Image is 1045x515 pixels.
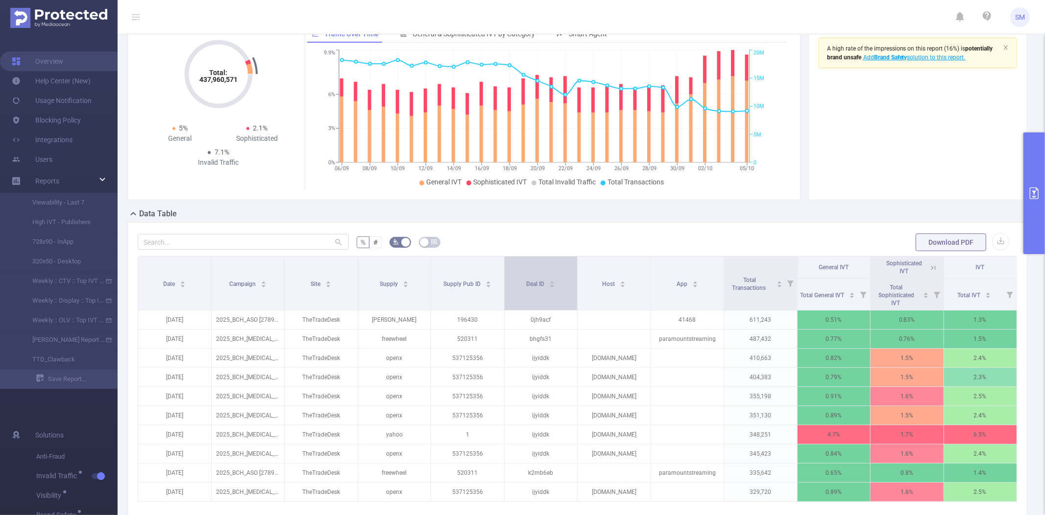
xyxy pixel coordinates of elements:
div: Sort [849,291,855,297]
p: 4.7% [798,425,871,444]
span: # [373,238,378,246]
a: Weekly :: OLV :: Top IVT Domains [20,310,106,330]
p: 1.6% [871,387,944,406]
p: [DOMAIN_NAME] [578,425,651,444]
p: 1.7% [871,425,944,444]
p: [DOMAIN_NAME] [578,387,651,406]
a: Reports [35,171,59,191]
tspan: 14/09 [447,165,461,172]
a: 320x50 - Desktop [20,252,106,271]
a: Weekly :: Display :: Top IVT Domains [20,291,106,310]
a: Save Report... [36,369,118,389]
a: Viewability - Last 7 [20,193,106,212]
span: Solutions [35,425,64,445]
p: 2025_BCH_[MEDICAL_DATA] [259066] [212,330,285,348]
i: icon: caret-up [261,280,266,283]
p: 1.3% [944,310,1017,329]
p: 1.6% [871,444,944,463]
i: icon: caret-down [180,283,186,286]
tspan: 05/10 [740,165,754,172]
p: freewheel [358,330,431,348]
i: icon: caret-down [692,283,698,286]
span: Site [311,281,322,287]
tspan: 28/09 [642,165,656,172]
p: 0.89% [798,406,871,425]
b: Brand Safety [874,54,907,61]
p: 6.5% [944,425,1017,444]
i: icon: table [431,239,437,245]
a: High IVT - Publishers [20,212,106,232]
p: [DOMAIN_NAME] [578,444,651,463]
p: TheTradeDesk [285,330,358,348]
i: icon: caret-up [326,280,331,283]
p: 1.6% [871,483,944,501]
p: 0.82% [798,349,871,367]
p: ijyiddk [505,406,578,425]
span: Add solution to this report. [861,54,966,61]
tspan: 08/09 [363,165,377,172]
p: ijyiddk [505,368,578,386]
i: Filter menu [783,257,797,310]
tspan: 5M [753,131,761,138]
i: icon: caret-down [326,283,331,286]
span: Date [163,281,176,287]
p: 520311 [431,330,504,348]
p: paramountstreaming [651,330,724,348]
i: icon: caret-up [180,280,186,283]
p: 2025_BCH_[MEDICAL_DATA]-Base [262332] [212,406,285,425]
tspan: 15M [753,75,764,81]
p: 537125356 [431,444,504,463]
p: freewheel [358,463,431,482]
h2: Data Table [139,208,177,220]
div: Sort [403,280,409,285]
p: TheTradeDesk [285,349,358,367]
p: TheTradeDesk [285,387,358,406]
a: [PERSON_NAME] Report - IVT [20,330,106,350]
span: General IVT [426,178,462,186]
tspan: 20/09 [531,165,545,172]
p: 2.4% [944,444,1017,463]
div: Invalid Traffic [180,157,257,168]
tspan: 02/10 [698,165,712,172]
p: 2025_BCH_[MEDICAL_DATA]-Base [262332] [212,368,285,386]
p: [DATE] [138,368,211,386]
span: 5% [179,124,188,132]
p: 0.76% [871,330,944,348]
span: Total IVT [957,292,982,299]
span: Total Transactions [608,178,664,186]
span: IVT [976,264,985,271]
i: icon: caret-up [692,280,698,283]
p: [DOMAIN_NAME] [578,368,651,386]
tspan: 06/09 [335,165,349,172]
p: TheTradeDesk [285,425,358,444]
tspan: 22/09 [559,165,573,172]
input: Search... [138,234,349,250]
p: 1.5% [871,349,944,367]
div: Sort [777,280,782,285]
button: icon: close [1003,42,1009,53]
p: ijyiddk [505,425,578,444]
span: SM [1015,7,1025,27]
p: paramountstreaming [651,463,724,482]
p: 351,130 [724,406,797,425]
tspan: 26/09 [614,165,629,172]
p: 196430 [431,310,504,329]
p: 487,432 [724,330,797,348]
p: 355,198 [724,387,797,406]
tspan: 0% [328,159,335,166]
span: Invalid Traffic [36,472,80,479]
tspan: 20M [753,50,764,56]
p: 1.4% [944,463,1017,482]
p: 410,663 [724,349,797,367]
p: TheTradeDesk [285,368,358,386]
p: 0jh9acf [505,310,578,329]
p: 2.3% [944,368,1017,386]
p: 2.4% [944,406,1017,425]
i: icon: caret-up [923,291,928,294]
span: A high rate of the impressions on this report [827,45,943,52]
tspan: 6% [328,91,335,98]
button: Download PDF [916,233,986,251]
span: Total Transactions [732,277,767,291]
div: Sort [549,280,555,285]
span: % [361,238,365,246]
